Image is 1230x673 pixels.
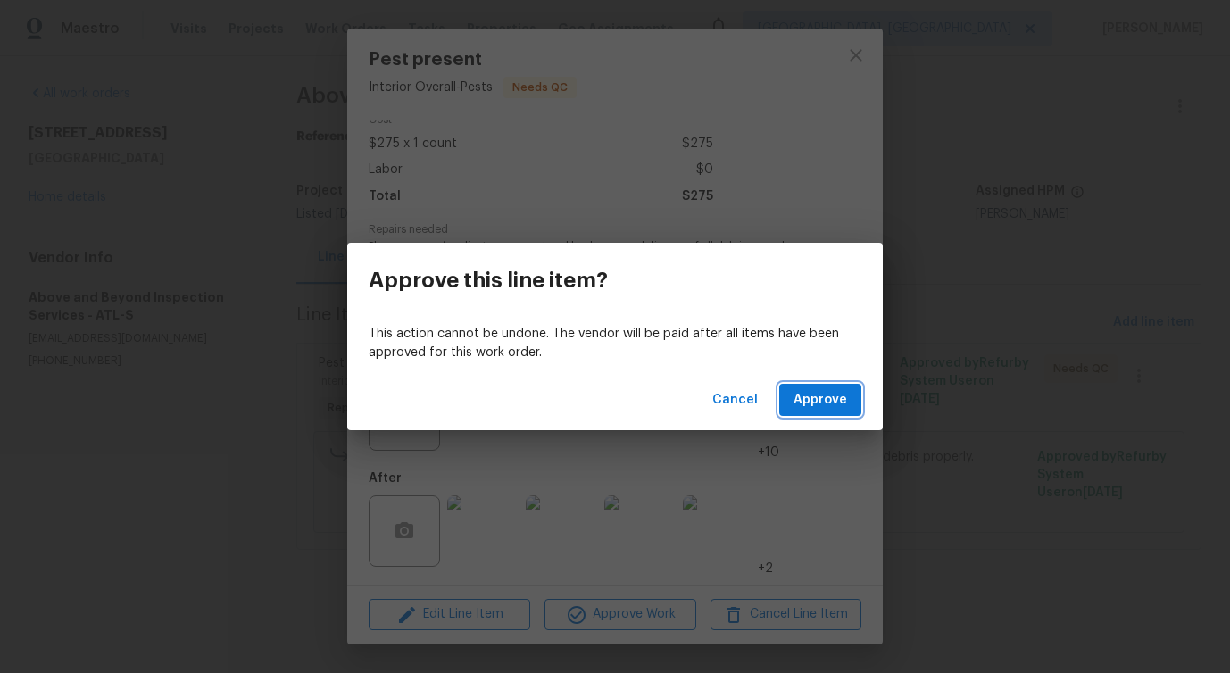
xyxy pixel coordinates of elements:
span: Approve [794,389,847,411]
button: Approve [779,384,861,417]
span: Cancel [712,389,758,411]
p: This action cannot be undone. The vendor will be paid after all items have been approved for this... [369,325,861,362]
h3: Approve this line item? [369,268,608,293]
button: Cancel [705,384,765,417]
